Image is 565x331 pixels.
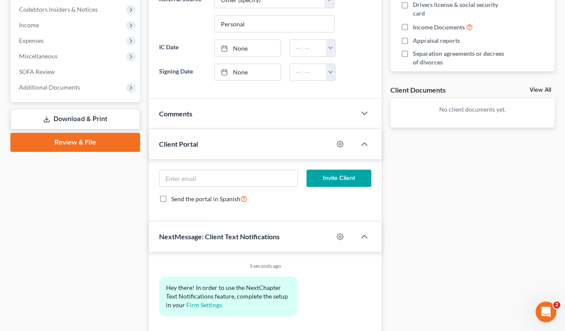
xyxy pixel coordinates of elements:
[10,133,140,152] a: Review & File
[19,52,57,60] span: Miscellaneous
[19,37,44,44] span: Expenses
[413,23,465,32] span: Income Documents
[171,195,240,202] span: Send the portal in Spanish
[159,232,280,241] span: NextMessage: Client Text Notifications
[19,84,80,91] span: Additional Documents
[160,170,297,186] input: Enter email
[159,109,192,118] span: Comments
[530,87,551,93] a: View All
[413,36,460,45] span: Appraisal reports
[159,140,198,148] span: Client Portal
[12,64,140,80] a: SOFA Review
[186,301,223,309] a: Firm Settings.
[155,64,210,81] label: Signing Date
[19,21,39,29] span: Income
[397,105,548,114] p: No client documents yet.
[215,16,334,32] input: Other Referral Source
[155,39,210,57] label: IC Date
[306,170,372,187] button: Invite Client
[290,64,326,80] input: -- : --
[19,68,55,75] span: SOFA Review
[413,49,506,67] span: Separation agreements or decrees of divorces
[553,302,560,309] span: 2
[215,64,281,80] a: None
[413,0,506,18] span: Drivers license & social security card
[536,302,556,322] iframe: Intercom live chat
[215,40,281,56] a: None
[390,85,446,94] div: Client Documents
[10,109,140,129] a: Download & Print
[159,262,372,270] div: 3 seconds ago
[19,6,98,13] span: Codebtors Insiders & Notices
[290,40,326,56] input: -- : --
[166,284,289,309] span: Hey there! In order to use the NextChapter Text Notifications feature, complete the setup in your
